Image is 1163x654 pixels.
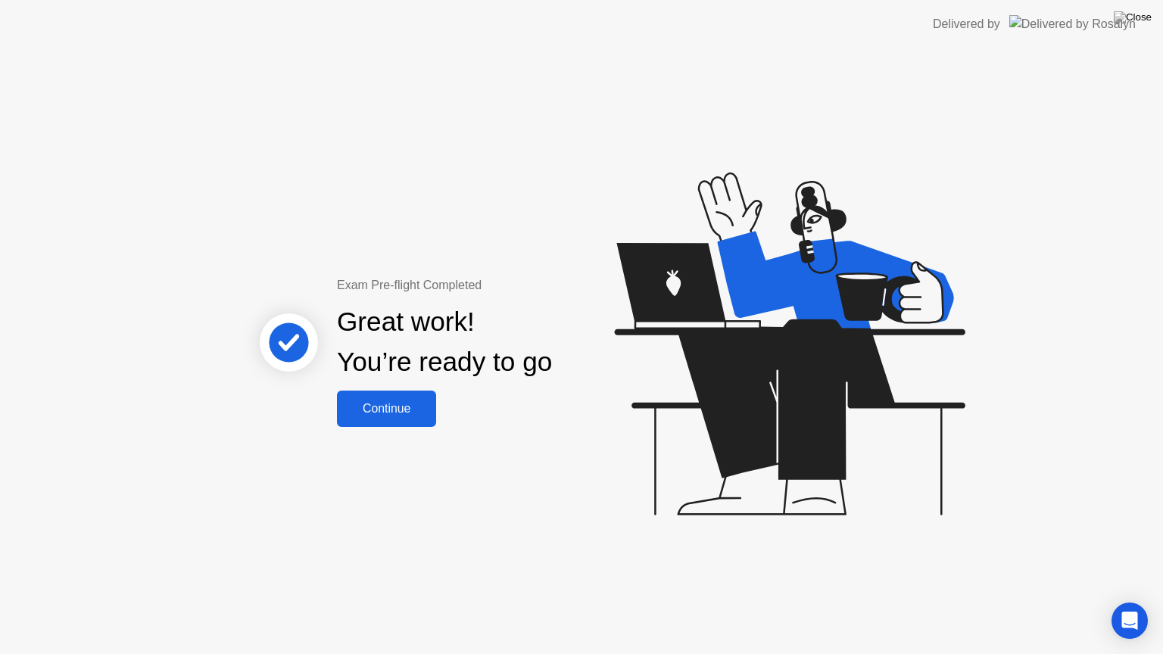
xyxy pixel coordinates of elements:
[1114,11,1152,23] img: Close
[337,391,436,427] button: Continue
[1009,15,1136,33] img: Delivered by Rosalyn
[1112,603,1148,639] div: Open Intercom Messenger
[337,276,650,294] div: Exam Pre-flight Completed
[933,15,1000,33] div: Delivered by
[337,302,552,382] div: Great work! You’re ready to go
[341,402,432,416] div: Continue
